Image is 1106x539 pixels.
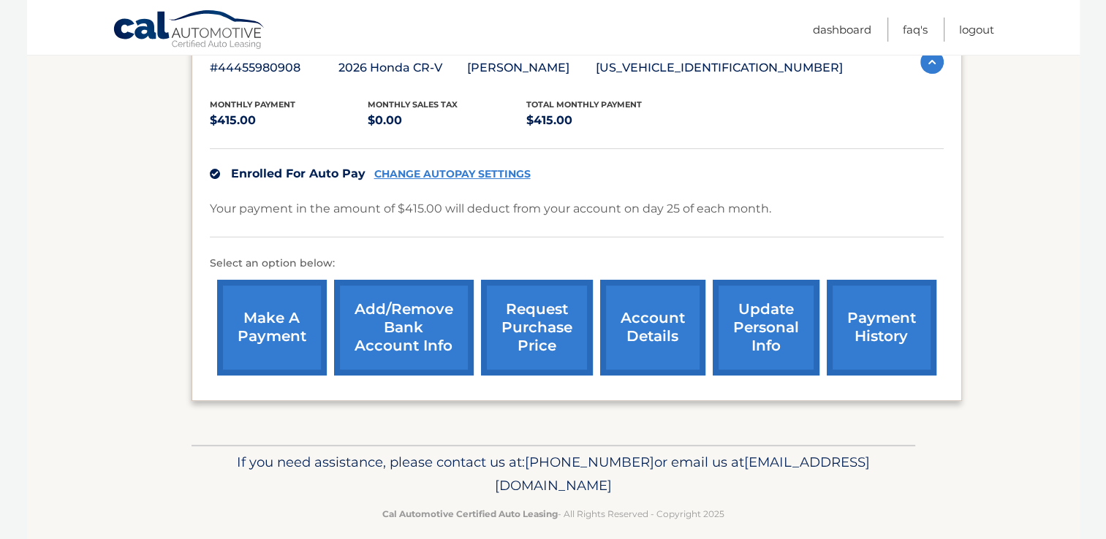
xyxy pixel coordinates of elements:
p: 2026 Honda CR-V [338,58,467,78]
a: make a payment [217,280,327,375]
span: Enrolled For Auto Pay [231,167,365,180]
span: [PHONE_NUMBER] [525,454,654,470]
p: Your payment in the amount of $415.00 will deduct from your account on day 25 of each month. [210,199,771,219]
a: Add/Remove bank account info [334,280,474,375]
img: accordion-active.svg [920,50,944,74]
a: update personal info [713,280,819,375]
p: $415.00 [210,110,368,131]
a: payment history [827,280,936,375]
p: #44455980908 [210,58,338,78]
a: request purchase price [481,280,593,375]
span: Total Monthly Payment [526,99,642,110]
a: Logout [959,18,994,42]
span: Monthly sales Tax [368,99,458,110]
p: [PERSON_NAME] [467,58,596,78]
a: account details [600,280,705,375]
img: check.svg [210,169,220,179]
p: $415.00 [526,110,685,131]
a: Cal Automotive [113,9,266,52]
a: FAQ's [903,18,928,42]
a: CHANGE AUTOPAY SETTINGS [374,168,531,180]
p: [US_VEHICLE_IDENTIFICATION_NUMBER] [596,58,843,78]
span: Monthly Payment [210,99,295,110]
strong: Cal Automotive Certified Auto Leasing [382,508,558,519]
p: $0.00 [368,110,526,131]
p: - All Rights Reserved - Copyright 2025 [201,506,906,521]
a: Dashboard [813,18,871,42]
p: If you need assistance, please contact us at: or email us at [201,451,906,497]
p: Select an option below: [210,255,944,272]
